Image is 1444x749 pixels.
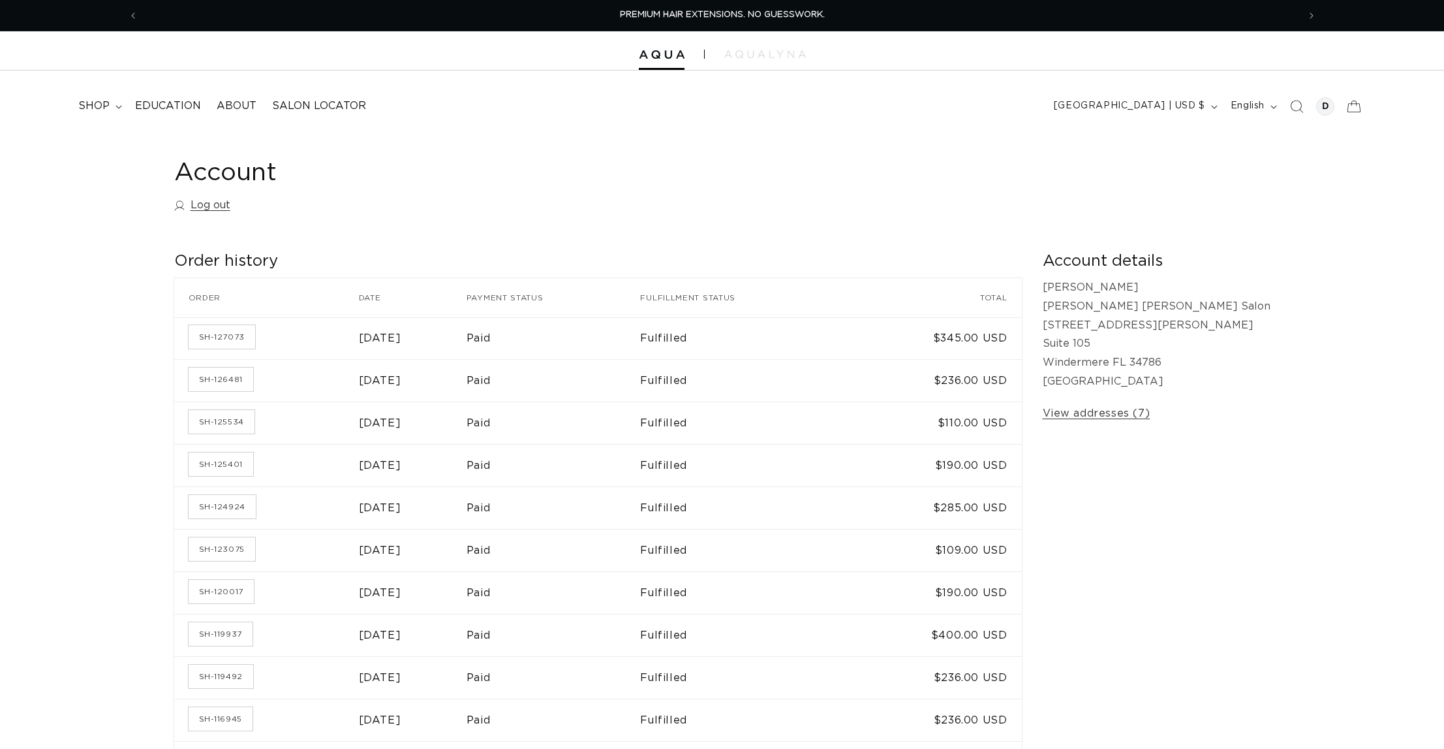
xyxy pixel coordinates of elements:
[467,614,641,656] td: Paid
[189,622,253,646] a: Order number SH-119937
[467,699,641,741] td: Paid
[849,278,1021,317] th: Total
[640,614,849,656] td: Fulfilled
[189,707,253,731] a: Order number SH-116945
[189,580,254,603] a: Order number SH-120017
[640,317,849,360] td: Fulfilled
[640,486,849,529] td: Fulfilled
[1223,94,1282,119] button: English
[467,317,641,360] td: Paid
[640,571,849,614] td: Fulfilled
[467,529,641,571] td: Paid
[640,359,849,402] td: Fulfilled
[467,359,641,402] td: Paid
[1282,92,1311,121] summary: Search
[849,444,1021,486] td: $190.00 USD
[849,486,1021,529] td: $285.00 USD
[189,325,255,349] a: Order number SH-127073
[724,50,806,58] img: aqualyna.com
[640,656,849,699] td: Fulfilled
[849,699,1021,741] td: $236.00 USD
[78,99,110,113] span: shop
[359,545,401,556] time: [DATE]
[359,588,401,598] time: [DATE]
[359,333,401,343] time: [DATE]
[127,91,209,121] a: Education
[209,91,264,121] a: About
[70,91,127,121] summary: shop
[359,673,401,683] time: [DATE]
[189,453,253,476] a: Order number SH-125401
[467,444,641,486] td: Paid
[359,418,401,428] time: [DATE]
[189,410,254,434] a: Order number SH-125534
[359,460,401,471] time: [DATE]
[467,656,641,699] td: Paid
[174,278,359,317] th: Order
[1043,251,1270,272] h2: Account details
[467,486,641,529] td: Paid
[359,503,401,513] time: [DATE]
[119,3,147,28] button: Previous announcement
[849,402,1021,444] td: $110.00 USD
[1054,99,1205,113] span: [GEOGRAPHIC_DATA] | USD $
[135,99,201,113] span: Education
[217,99,256,113] span: About
[189,368,253,391] a: Order number SH-126481
[174,157,1270,189] h1: Account
[640,529,849,571] td: Fulfilled
[189,495,256,518] a: Order number SH-124924
[640,444,849,486] td: Fulfilled
[359,630,401,641] time: [DATE]
[640,278,849,317] th: Fulfillment status
[272,99,366,113] span: Salon Locator
[174,251,1022,272] h2: Order history
[174,196,230,215] a: Log out
[467,278,641,317] th: Payment status
[359,375,401,386] time: [DATE]
[849,529,1021,571] td: $109.00 USD
[849,656,1021,699] td: $236.00 USD
[640,699,849,741] td: Fulfilled
[1043,404,1150,423] a: View addresses (7)
[467,571,641,614] td: Paid
[849,317,1021,360] td: $345.00 USD
[467,402,641,444] td: Paid
[640,402,849,444] td: Fulfilled
[849,359,1021,402] td: $236.00 USD
[189,665,253,688] a: Order number SH-119492
[849,571,1021,614] td: $190.00 USD
[620,10,825,19] span: PREMIUM HAIR EXTENSIONS. NO GUESSWORK.
[264,91,374,121] a: Salon Locator
[1231,99,1265,113] span: English
[639,50,684,59] img: Aqua Hair Extensions
[189,537,255,561] a: Order number SH-123075
[359,715,401,725] time: [DATE]
[849,614,1021,656] td: $400.00 USD
[1297,3,1326,28] button: Next announcement
[1043,278,1270,391] p: [PERSON_NAME] [PERSON_NAME] [PERSON_NAME] Salon [STREET_ADDRESS][PERSON_NAME] Suite 105 Windermer...
[1046,94,1223,119] button: [GEOGRAPHIC_DATA] | USD $
[359,278,467,317] th: Date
